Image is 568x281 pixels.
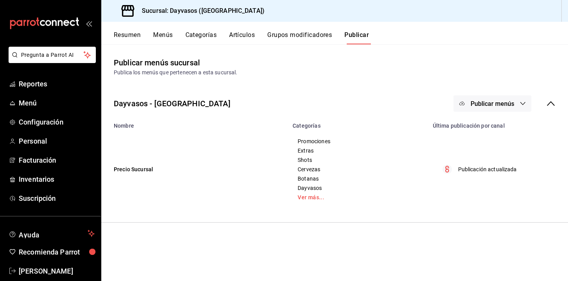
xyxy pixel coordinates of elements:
span: Ayuda [19,229,85,238]
span: [PERSON_NAME] [19,266,95,276]
span: Reportes [19,79,95,89]
th: Última publicación por canal [428,118,568,129]
div: Dayvasos - [GEOGRAPHIC_DATA] [114,98,230,109]
a: Ver más... [298,195,418,200]
button: Artículos [229,31,255,44]
td: Precio Sucursal [101,129,288,210]
button: Menús [153,31,173,44]
span: Promociones [298,139,418,144]
button: Resumen [114,31,141,44]
button: Pregunta a Parrot AI [9,47,96,63]
span: Menú [19,98,95,108]
span: Facturación [19,155,95,165]
div: Publica los menús que pertenecen a esta sucursal. [114,68,556,77]
button: Publicar [344,31,369,44]
span: Shots [298,157,418,163]
span: Suscripción [19,193,95,204]
table: menu maker table for brand [101,118,568,210]
h3: Sucursal: Dayvasos ([GEOGRAPHIC_DATA]) [136,6,265,16]
button: Publicar menús [453,95,531,112]
span: Inventarios [19,174,95,184]
span: Recomienda Parrot [19,247,95,257]
span: Configuración [19,117,95,127]
div: navigation tabs [114,31,568,44]
button: Categorías [185,31,217,44]
th: Nombre [101,118,288,129]
span: Publicar menús [471,100,514,107]
span: Botanas [298,176,418,181]
button: open_drawer_menu [86,20,92,26]
span: Extras [298,148,418,153]
span: Dayvasos [298,185,418,191]
p: Publicación actualizada [458,165,517,174]
span: Personal [19,136,95,146]
span: Pregunta a Parrot AI [21,51,84,59]
div: Publicar menús sucursal [114,57,200,68]
span: Cervezas [298,167,418,172]
a: Pregunta a Parrot AI [5,56,96,65]
button: Grupos modificadores [267,31,332,44]
th: Categorías [288,118,428,129]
